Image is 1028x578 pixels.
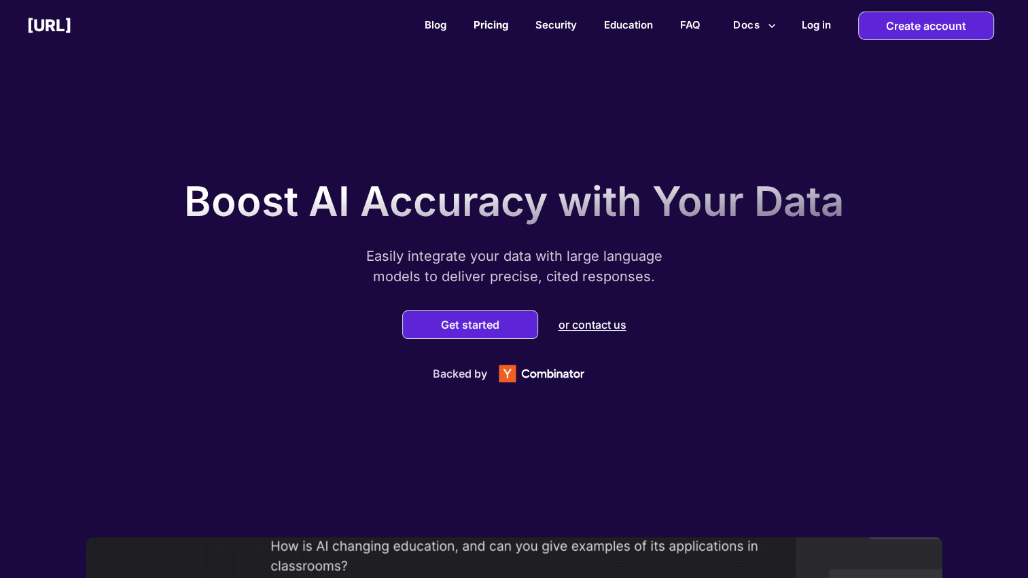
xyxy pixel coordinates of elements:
[474,18,508,31] a: Pricing
[886,12,966,39] p: Create account
[487,357,596,390] img: Y Combinator logo
[680,18,701,31] a: FAQ
[425,18,446,31] a: Blog
[184,177,844,225] p: Boost AI Accuracy with Your Data
[559,318,626,331] p: or contact us
[802,18,831,31] h2: Log in
[344,246,684,287] p: Easily integrate your data with large language models to deliver precise, cited responses.
[535,18,577,31] a: Security
[27,16,71,35] h2: [URL]
[604,18,653,31] a: Education
[437,318,503,331] button: Get started
[728,12,781,38] button: more
[433,367,487,380] p: Backed by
